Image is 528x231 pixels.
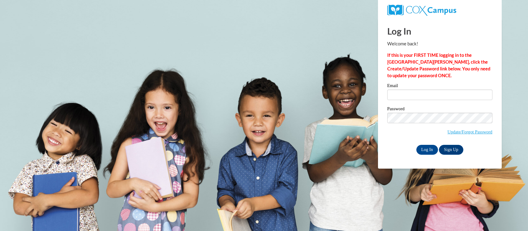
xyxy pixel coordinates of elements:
h1: Log In [387,25,492,37]
a: COX Campus [387,7,456,12]
strong: If this is your FIRST TIME logging in to the [GEOGRAPHIC_DATA][PERSON_NAME], click the Create/Upd... [387,52,490,78]
input: Log In [416,145,438,155]
label: Email [387,83,492,90]
img: COX Campus [387,5,456,16]
a: Update/Forgot Password [448,129,492,134]
p: Welcome back! [387,40,492,47]
a: Sign Up [439,145,463,155]
label: Password [387,107,492,113]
